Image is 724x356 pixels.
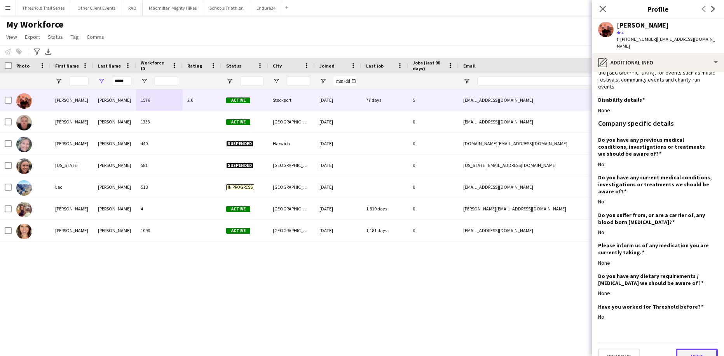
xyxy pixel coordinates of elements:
[51,155,93,176] div: [US_STATE]
[315,155,361,176] div: [DATE]
[48,33,63,40] span: Status
[319,63,335,69] span: Joined
[203,0,250,16] button: Schools Triathlon
[598,313,718,320] div: No
[408,220,459,241] div: 0
[598,198,718,205] div: No
[598,212,712,226] h3: Do you suffer from, or are a carrier of, any blood born [MEDICAL_DATA]?
[16,115,32,130] img: DAVID MARSH
[98,63,121,69] span: Last Name
[51,176,93,198] div: Leo
[93,133,136,154] div: [PERSON_NAME]
[268,133,315,154] div: Harwich
[112,76,131,86] input: Last Name Filter Input
[93,89,136,111] div: [PERSON_NAME]
[459,198,614,219] div: [PERSON_NAME][EMAIL_ADDRESS][DOMAIN_NAME]
[477,76,609,86] input: Email Filter Input
[268,111,315,132] div: [GEOGRAPHIC_DATA]
[315,89,361,111] div: [DATE]
[315,176,361,198] div: [DATE]
[93,111,136,132] div: [PERSON_NAME]
[6,19,63,30] span: My Workforce
[598,303,703,310] h3: Have you worked for Threshold before?
[68,32,82,42] a: Tag
[226,184,254,190] span: In progress
[51,111,93,132] div: [PERSON_NAME]
[459,220,614,241] div: [EMAIL_ADDRESS][DOMAIN_NAME]
[463,63,476,69] span: Email
[592,53,724,72] div: Additional info
[617,22,669,29] div: [PERSON_NAME]
[598,107,718,114] div: None
[51,220,93,241] div: [PERSON_NAME]
[226,63,241,69] span: Status
[25,33,40,40] span: Export
[408,111,459,132] div: 0
[187,63,202,69] span: Rating
[315,111,361,132] div: [DATE]
[408,155,459,176] div: 0
[16,202,32,217] img: Sophie Marsh
[226,119,250,125] span: Active
[16,63,30,69] span: Photo
[598,273,712,287] h3: Do you have any dietary requirements / [MEDICAL_DATA] we should be aware of?
[141,60,169,71] span: Workforce ID
[136,111,183,132] div: 1333
[141,78,148,85] button: Open Filter Menu
[136,133,183,154] div: 440
[408,198,459,219] div: 0
[16,180,32,196] img: Leo Marsh
[315,220,361,241] div: [DATE]
[408,176,459,198] div: 0
[287,76,310,86] input: City Filter Input
[413,60,445,71] span: Jobs (last 90 days)
[226,141,253,147] span: Suspended
[136,155,183,176] div: 581
[366,63,384,69] span: Last job
[45,32,66,42] a: Status
[122,0,143,16] button: RAB
[87,33,104,40] span: Comms
[268,89,315,111] div: Stockport
[273,78,280,85] button: Open Filter Menu
[84,32,107,42] a: Comms
[6,33,17,40] span: View
[136,198,183,219] div: 4
[51,133,93,154] div: [PERSON_NAME]
[226,206,250,212] span: Active
[69,76,89,86] input: First Name Filter Input
[592,4,724,14] h3: Profile
[16,137,32,152] img: Fiona Marshall
[459,176,614,198] div: [EMAIL_ADDRESS][DOMAIN_NAME]
[16,158,32,174] img: Georgia Marsh
[459,111,614,132] div: [EMAIL_ADDRESS][DOMAIN_NAME]
[155,76,178,86] input: Workforce ID Filter Input
[16,224,32,239] img: Toni Marsh
[51,89,93,111] div: [PERSON_NAME]
[459,133,614,154] div: [DOMAIN_NAME][EMAIL_ADDRESS][DOMAIN_NAME]
[93,220,136,241] div: [PERSON_NAME]
[32,47,42,56] app-action-btn: Advanced filters
[183,89,222,111] div: 2.0
[16,0,71,16] button: Threshold Trail Series
[240,76,263,86] input: Status Filter Input
[268,155,315,176] div: [GEOGRAPHIC_DATA]
[315,133,361,154] div: [DATE]
[598,161,718,168] div: No
[226,78,233,85] button: Open Filter Menu
[315,198,361,219] div: [DATE]
[71,0,122,16] button: Other Client Events
[598,120,674,127] h3: Company specific details
[408,133,459,154] div: 0
[273,63,282,69] span: City
[617,36,715,49] span: | [EMAIL_ADDRESS][DOMAIN_NAME]
[333,76,357,86] input: Joined Filter Input
[136,220,183,241] div: 1090
[268,176,315,198] div: [GEOGRAPHIC_DATA]
[98,78,105,85] button: Open Filter Menu
[226,228,250,234] span: Active
[55,63,79,69] span: First Name
[598,259,718,266] div: None
[71,33,79,40] span: Tag
[226,97,250,103] span: Active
